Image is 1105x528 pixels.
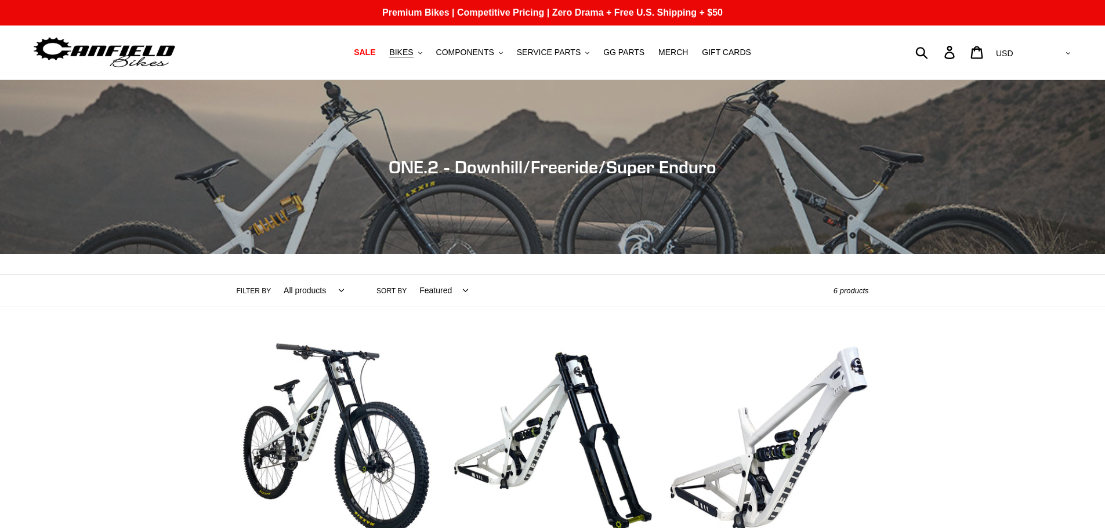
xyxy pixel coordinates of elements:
[237,286,271,296] label: Filter by
[430,45,509,60] button: COMPONENTS
[517,48,581,57] span: SERVICE PARTS
[376,286,407,296] label: Sort by
[436,48,494,57] span: COMPONENTS
[658,48,688,57] span: MERCH
[383,45,427,60] button: BIKES
[348,45,381,60] a: SALE
[603,48,644,57] span: GG PARTS
[389,156,716,177] span: ONE.2 - Downhill/Freeride/Super Enduro
[696,45,757,60] a: GIFT CARDS
[922,39,951,65] input: Search
[32,34,177,71] img: Canfield Bikes
[702,48,751,57] span: GIFT CARDS
[597,45,650,60] a: GG PARTS
[354,48,375,57] span: SALE
[653,45,694,60] a: MERCH
[834,286,869,295] span: 6 products
[511,45,595,60] button: SERVICE PARTS
[389,48,413,57] span: BIKES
